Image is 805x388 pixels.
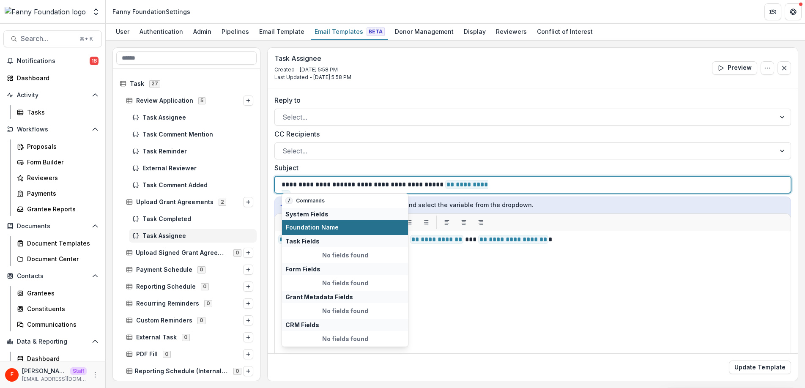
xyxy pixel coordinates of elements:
[218,24,252,40] a: Pipelines
[27,108,95,117] div: Tasks
[17,57,90,65] span: Notifications
[243,265,253,275] button: Options
[243,248,253,258] button: Options
[136,25,186,38] div: Authentication
[419,216,433,229] button: List
[182,334,190,341] span: 0
[243,298,253,309] button: Options
[136,199,214,206] span: Upload Grant Agreements
[142,182,253,189] span: Task Comment Added
[285,197,293,204] kbd: /
[392,24,457,40] a: Donor Management
[130,80,144,87] span: Task
[123,297,257,310] div: Recurring Reminders0Options
[129,178,257,192] div: Task Comment Added
[198,97,205,104] span: 5
[282,275,408,291] div: No fields found
[190,24,215,40] a: Admin
[392,25,457,38] div: Donor Management
[14,202,102,216] a: Grantee Reports
[282,208,408,220] div: System Fields
[123,280,257,293] div: Reporting Schedule0Options
[14,186,102,200] a: Payments
[163,351,171,358] span: 0
[282,235,408,247] div: Task Fields
[197,266,205,273] span: 0
[493,24,530,40] a: Reviewers
[17,126,88,133] span: Workflows
[243,315,253,325] button: Options
[17,92,88,99] span: Activity
[17,223,88,230] span: Documents
[460,25,489,38] div: Display
[3,54,102,68] button: Notifications18
[123,331,257,344] div: External Task0Options
[282,247,408,263] div: No fields found
[112,24,133,40] a: User
[3,123,102,136] button: Open Workflows
[109,5,194,18] nav: breadcrumb
[22,366,67,375] p: [PERSON_NAME]
[282,319,408,331] div: CRM Fields
[129,212,257,226] div: Task Completed
[14,317,102,331] a: Communications
[761,61,774,75] button: Options
[457,216,471,229] button: Align center
[123,94,257,107] div: Review Application5Options
[778,61,791,75] button: Close
[129,161,257,175] div: External Reviewer
[149,80,160,87] span: 27
[282,303,408,319] div: No fields found
[135,368,228,375] span: Reporting Schedule (Internal / External)
[136,351,158,358] span: PDF Fill
[233,368,241,374] span: 0
[116,77,257,90] div: Task27
[493,25,530,38] div: Reviewers
[274,66,351,74] p: Created - [DATE] 5:58 PM
[282,220,408,235] button: Foundation Name
[123,364,257,378] div: Reporting Schedule (Internal / External)0Options
[123,347,257,361] div: PDF Fill0Options
[27,173,95,182] div: Reviewers
[274,74,351,81] p: Last Updated - [DATE] 5:58 PM
[204,300,212,307] span: 0
[243,281,253,292] button: Options
[142,216,253,223] span: Task Completed
[729,361,791,374] button: Update Template
[27,239,95,248] div: Document Templates
[764,3,781,20] button: Partners
[70,367,87,375] p: Staff
[142,232,253,240] span: Task Assignee
[142,131,253,138] span: Task Comment Mention
[256,24,308,40] a: Email Template
[440,216,454,229] button: Align left
[136,300,199,307] span: Recurring Reminders
[282,331,408,347] div: No fields found
[14,105,102,119] a: Tasks
[14,352,102,366] a: Dashboard
[90,3,102,20] button: Open entity switcher
[129,111,257,124] div: Task Assignee
[534,25,596,38] div: Conflict of Interest
[460,24,489,40] a: Display
[17,74,95,82] div: Dashboard
[201,283,209,290] span: 0
[136,249,228,257] span: Upload Signed Grant Agreements
[27,304,95,313] div: Constituents
[534,24,596,40] a: Conflict of Interest
[5,7,86,17] img: Fanny Foundation logo
[112,25,133,38] div: User
[3,88,102,102] button: Open Activity
[136,266,192,273] span: Payment Schedule
[3,219,102,233] button: Open Documents
[14,171,102,185] a: Reviewers
[27,205,95,213] div: Grantee Reports
[136,283,196,290] span: Reporting Schedule
[286,224,404,231] span: Foundation Name
[274,163,786,173] label: Subject
[282,291,408,303] div: Grant Metadata Fields
[112,7,190,16] div: Fanny Foundation Settings
[90,57,99,65] span: 18
[142,114,253,121] span: Task Assignee
[367,27,385,36] span: Beta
